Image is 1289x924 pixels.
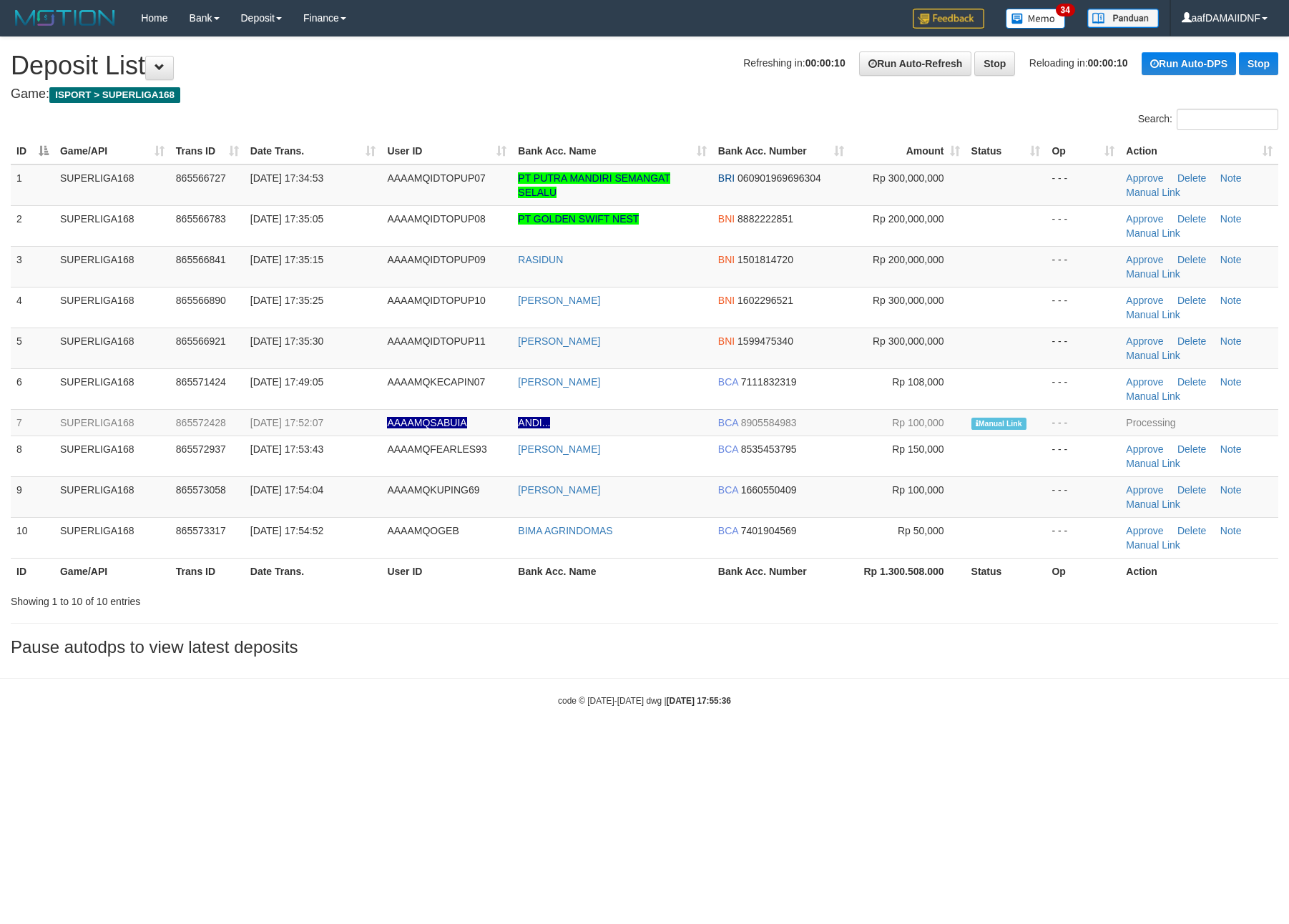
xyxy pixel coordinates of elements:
td: - - - [1046,368,1120,409]
span: BCA [718,484,738,496]
td: Processing [1120,409,1278,436]
a: Manual Link [1126,498,1180,510]
th: Bank Acc. Number: activate to sort column ascending [712,138,850,164]
td: 1 [11,164,54,206]
th: Status: activate to sort column ascending [966,138,1047,164]
span: Rp 100,000 [892,417,944,428]
span: BCA [718,417,738,428]
span: AAAAMQFEARLES93 [387,443,486,455]
a: Approve [1126,295,1163,306]
td: - - - [1046,287,1120,328]
a: Delete [1177,254,1206,265]
strong: 00:00:10 [1088,57,1128,69]
span: BCA [718,443,738,455]
span: 865572937 [176,443,226,455]
th: Bank Acc. Name: activate to sort column ascending [512,138,712,164]
a: Stop [974,51,1015,76]
span: Copy 7111832319 to clipboard [741,376,797,388]
span: AAAAMQIDTOPUP10 [387,295,485,306]
span: Copy 8535453795 to clipboard [741,443,797,455]
span: Rp 108,000 [892,376,944,388]
td: - - - [1046,205,1120,246]
a: Delete [1177,295,1206,306]
strong: 00:00:10 [805,57,846,69]
span: AAAAMQKUPING69 [387,484,479,496]
span: [DATE] 17:35:15 [250,254,323,265]
img: Feedback.jpg [913,9,984,29]
a: Manual Link [1126,309,1180,320]
a: Delete [1177,213,1206,225]
th: Bank Acc. Name [512,558,712,584]
span: 865566727 [176,172,226,184]
span: 34 [1056,4,1075,16]
span: [DATE] 17:53:43 [250,443,323,455]
span: 865566890 [176,295,226,306]
h1: Deposit List [11,51,1278,80]
span: Rp 200,000,000 [873,254,944,265]
span: Copy 7401904569 to clipboard [741,525,797,536]
td: SUPERLIGA168 [54,517,170,558]
a: Note [1220,484,1242,496]
a: Note [1220,172,1242,184]
th: User ID: activate to sort column ascending [381,138,512,164]
span: BNI [718,295,735,306]
a: BIMA AGRINDOMAS [518,525,612,536]
a: Delete [1177,484,1206,496]
a: Manual Link [1126,390,1180,402]
td: SUPERLIGA168 [54,328,170,368]
span: BNI [718,213,735,225]
label: Search: [1138,109,1278,130]
span: Copy 060901969696304 to clipboard [737,172,821,184]
a: [PERSON_NAME] [518,484,600,496]
th: Game/API [54,558,170,584]
span: BCA [718,376,738,388]
span: 865566783 [176,213,226,225]
span: 865573317 [176,525,226,536]
span: Rp 200,000,000 [873,213,944,225]
td: - - - [1046,328,1120,368]
span: Rp 300,000,000 [873,172,944,184]
span: Manually Linked [971,418,1026,430]
span: [DATE] 17:54:52 [250,525,323,536]
span: [DATE] 17:34:53 [250,172,323,184]
th: ID: activate to sort column descending [11,138,54,164]
img: Button%20Memo.svg [1006,9,1066,29]
a: Note [1220,443,1242,455]
a: Stop [1239,52,1278,75]
a: Manual Link [1126,227,1180,239]
a: Note [1220,213,1242,225]
a: Approve [1126,376,1163,388]
td: - - - [1046,436,1120,476]
th: Date Trans.: activate to sort column ascending [245,138,382,164]
img: MOTION_logo.png [11,7,119,29]
td: - - - [1046,246,1120,287]
td: SUPERLIGA168 [54,436,170,476]
th: Date Trans. [245,558,382,584]
a: [PERSON_NAME] [518,295,600,306]
span: Rp 100,000 [892,484,944,496]
th: Trans ID [170,558,245,584]
span: BCA [718,525,738,536]
td: SUPERLIGA168 [54,205,170,246]
a: Manual Link [1126,458,1180,469]
a: PT PUTRA MANDIRI SEMANGAT SELALU [518,172,670,198]
span: Nama rekening ada tanda titik/strip, harap diedit [387,417,466,428]
span: [DATE] 17:52:07 [250,417,323,428]
small: code © [DATE]-[DATE] dwg | [558,696,731,706]
th: Bank Acc. Number [712,558,850,584]
td: SUPERLIGA168 [54,476,170,517]
a: Approve [1126,484,1163,496]
td: - - - [1046,164,1120,206]
th: Amount: activate to sort column ascending [850,138,966,164]
span: 865573058 [176,484,226,496]
span: [DATE] 17:49:05 [250,376,323,388]
th: Game/API: activate to sort column ascending [54,138,170,164]
th: ID [11,558,54,584]
th: Rp 1.300.508.000 [850,558,966,584]
a: Approve [1126,213,1163,225]
a: Approve [1126,172,1163,184]
td: 8 [11,436,54,476]
h3: Pause autodps to view latest deposits [11,638,1278,657]
span: BRI [718,172,735,184]
span: AAAAMQOGEB [387,525,459,536]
